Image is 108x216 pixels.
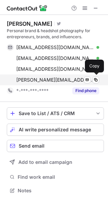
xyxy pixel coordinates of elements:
button: Send email [7,140,104,152]
span: [PERSON_NAME][EMAIL_ADDRESS][DOMAIN_NAME] [16,77,94,83]
div: Save to List / ATS / CRM [19,111,92,116]
div: [PERSON_NAME] [7,20,52,27]
button: Reveal Button [72,87,99,94]
span: AI write personalized message [19,127,91,132]
img: ContactOut v5.3.10 [7,4,48,12]
span: Notes [18,188,101,194]
button: AI write personalized message [7,124,104,136]
button: save-profile-one-click [7,107,104,120]
button: Notes [7,186,104,195]
span: Find work email [18,174,101,180]
span: [EMAIL_ADDRESS][DOMAIN_NAME] [16,44,94,50]
div: Personal brand & headshot photography for entrepreneurs, brands, and influencers. [7,28,104,40]
span: [EMAIL_ADDRESS][DOMAIN_NAME] [16,55,94,61]
span: [EMAIL_ADDRESS][DOMAIN_NAME] [16,66,94,72]
button: Find work email [7,172,104,182]
span: Send email [19,143,44,149]
button: Add to email campaign [7,156,104,168]
span: Add to email campaign [18,159,72,165]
